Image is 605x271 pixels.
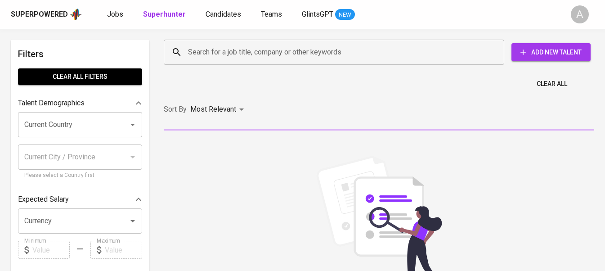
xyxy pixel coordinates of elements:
span: Clear All [537,78,567,90]
span: Add New Talent [519,47,583,58]
div: Most Relevant [190,101,247,118]
p: Sort By [164,104,187,115]
p: Most Relevant [190,104,236,115]
div: A [571,5,589,23]
button: Open [126,215,139,227]
span: Teams [261,10,282,18]
span: Clear All filters [25,71,135,82]
div: Talent Demographics [18,94,142,112]
a: Candidates [206,9,243,20]
a: Teams [261,9,284,20]
input: Value [32,241,70,259]
b: Superhunter [143,10,186,18]
p: Please select a Country first [24,171,136,180]
span: GlintsGPT [302,10,333,18]
a: Jobs [107,9,125,20]
span: Candidates [206,10,241,18]
span: NEW [335,10,355,19]
span: Jobs [107,10,123,18]
a: Superhunter [143,9,188,20]
p: Talent Demographics [18,98,85,108]
button: Open [126,118,139,131]
a: GlintsGPT NEW [302,9,355,20]
button: Clear All [533,76,571,92]
button: Clear All filters [18,68,142,85]
button: Add New Talent [511,43,591,61]
img: app logo [70,8,82,21]
a: Superpoweredapp logo [11,8,82,21]
div: Superpowered [11,9,68,20]
div: Expected Salary [18,190,142,208]
h6: Filters [18,47,142,61]
p: Expected Salary [18,194,69,205]
input: Value [105,241,142,259]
